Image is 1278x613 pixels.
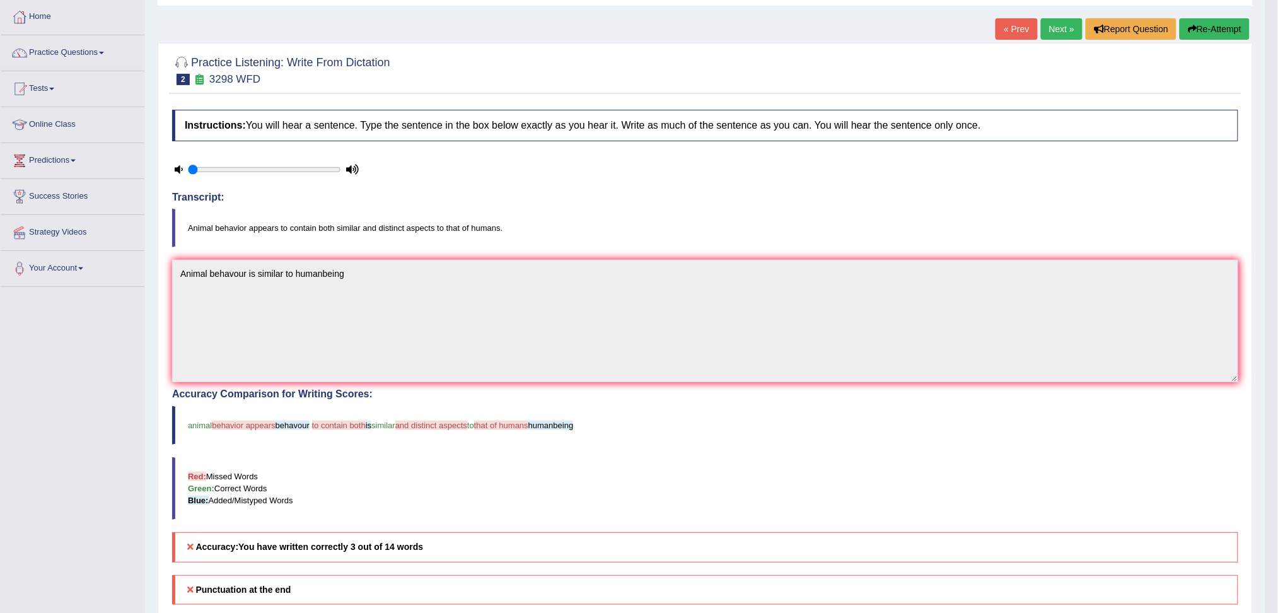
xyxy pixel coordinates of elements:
[1,179,144,211] a: Success Stories
[474,421,528,430] span: that of humans
[528,421,574,430] span: humanbeing
[188,421,212,430] span: animal
[1,143,144,175] a: Predictions
[395,421,467,430] span: and distinct aspects
[185,120,246,131] b: Instructions:
[1,251,144,283] a: Your Account
[172,54,390,85] h2: Practice Listening: Write From Dictation
[1,35,144,67] a: Practice Questions
[188,484,214,493] b: Green:
[172,209,1238,247] blockquote: Animal behavior appears to contain both similar and distinct aspects to that of humans.
[996,18,1037,40] a: « Prev
[1086,18,1176,40] button: Report Question
[312,421,366,430] span: to contain both
[172,575,1238,605] h5: Punctuation at the end
[238,542,423,552] b: You have written correctly 3 out of 14 words
[1180,18,1250,40] button: Re-Attempt
[172,388,1238,400] h4: Accuracy Comparison for Writing Scores:
[172,532,1238,562] h5: Accuracy:
[1,215,144,247] a: Strategy Videos
[1041,18,1083,40] a: Next »
[366,421,371,430] span: is
[276,421,310,430] span: behavour
[1,71,144,103] a: Tests
[371,421,395,430] span: similar
[188,496,209,505] b: Blue:
[177,74,190,85] span: 2
[172,457,1238,520] blockquote: Missed Words Correct Words Added/Mistyped Words
[209,73,260,85] small: 3298 WFD
[467,421,474,430] span: to
[188,472,206,481] b: Red:
[172,192,1238,203] h4: Transcript:
[193,74,206,86] small: Exam occurring question
[172,110,1238,141] h4: You will hear a sentence. Type the sentence in the box below exactly as you hear it. Write as muc...
[1,107,144,139] a: Online Class
[212,421,275,430] span: behavior appears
